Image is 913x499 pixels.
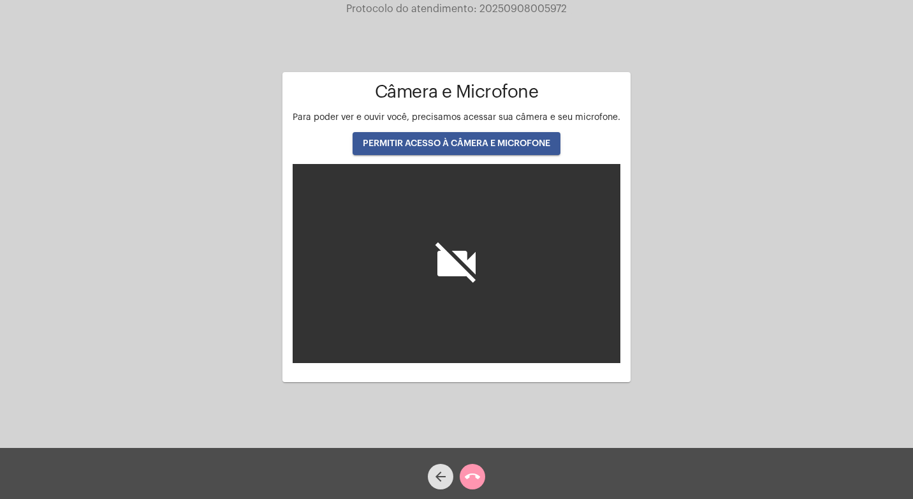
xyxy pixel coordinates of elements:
[346,4,567,14] span: Protocolo do atendimento: 20250908005972
[353,132,560,155] button: PERMITIR ACESSO À CÂMERA E MICROFONE
[465,469,480,484] mat-icon: call_end
[433,469,448,484] mat-icon: arrow_back
[431,238,482,289] i: videocam_off
[293,82,620,102] h1: Câmera e Microfone
[363,139,550,148] span: PERMITIR ACESSO À CÂMERA E MICROFONE
[293,113,620,122] span: Para poder ver e ouvir você, precisamos acessar sua câmera e seu microfone.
